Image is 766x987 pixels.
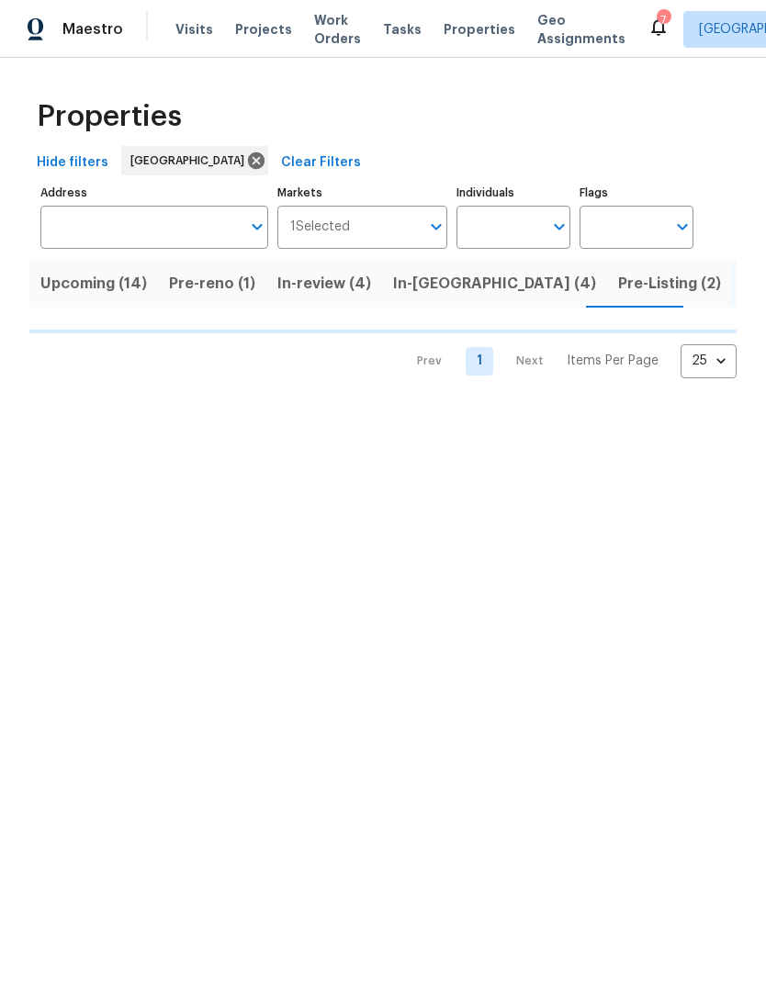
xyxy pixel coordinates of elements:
button: Open [423,214,449,240]
div: [GEOGRAPHIC_DATA] [121,146,268,175]
button: Open [244,214,270,240]
button: Open [670,214,695,240]
span: In-[GEOGRAPHIC_DATA] (4) [393,271,596,297]
span: Upcoming (14) [40,271,147,297]
label: Flags [580,187,693,198]
span: Properties [37,107,182,126]
span: [GEOGRAPHIC_DATA] [130,151,252,170]
span: Tasks [383,23,422,36]
p: Items Per Page [567,352,659,370]
a: Goto page 1 [466,347,493,376]
span: Clear Filters [281,151,361,174]
label: Address [40,187,268,198]
span: Properties [444,20,515,39]
div: 7 [657,11,670,29]
span: Pre-reno (1) [169,271,255,297]
span: Visits [175,20,213,39]
span: Work Orders [314,11,361,48]
button: Hide filters [29,146,116,180]
span: 1 Selected [290,219,350,235]
span: Maestro [62,20,123,39]
button: Open [546,214,572,240]
nav: Pagination Navigation [400,344,737,378]
span: Projects [235,20,292,39]
div: 25 [681,337,737,385]
label: Individuals [456,187,570,198]
span: In-review (4) [277,271,371,297]
button: Clear Filters [274,146,368,180]
label: Markets [277,187,448,198]
span: Pre-Listing (2) [618,271,721,297]
span: Geo Assignments [537,11,625,48]
span: Hide filters [37,151,108,174]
